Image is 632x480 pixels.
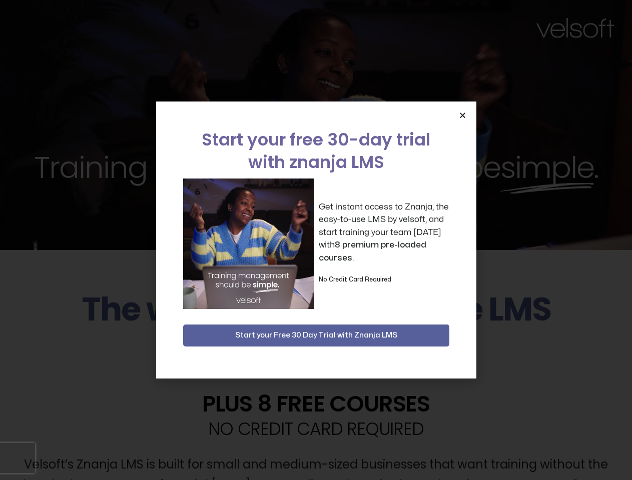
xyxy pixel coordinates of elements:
[319,200,449,264] p: Get instant access to Znanja, the easy-to-use LMS by velsoft, and start training your team [DATE]...
[319,240,426,262] strong: 8 premium pre-loaded courses
[183,324,449,346] button: Start your Free 30 Day Trial with Znanja LMS
[319,276,391,282] strong: No Credit Card Required
[235,329,397,341] span: Start your Free 30 Day Trial with Znanja LMS
[183,128,449,173] h2: Start your free 30-day trial with znanja LMS
[459,111,466,119] a: Close
[183,178,314,309] img: a woman sitting at her laptop dancing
